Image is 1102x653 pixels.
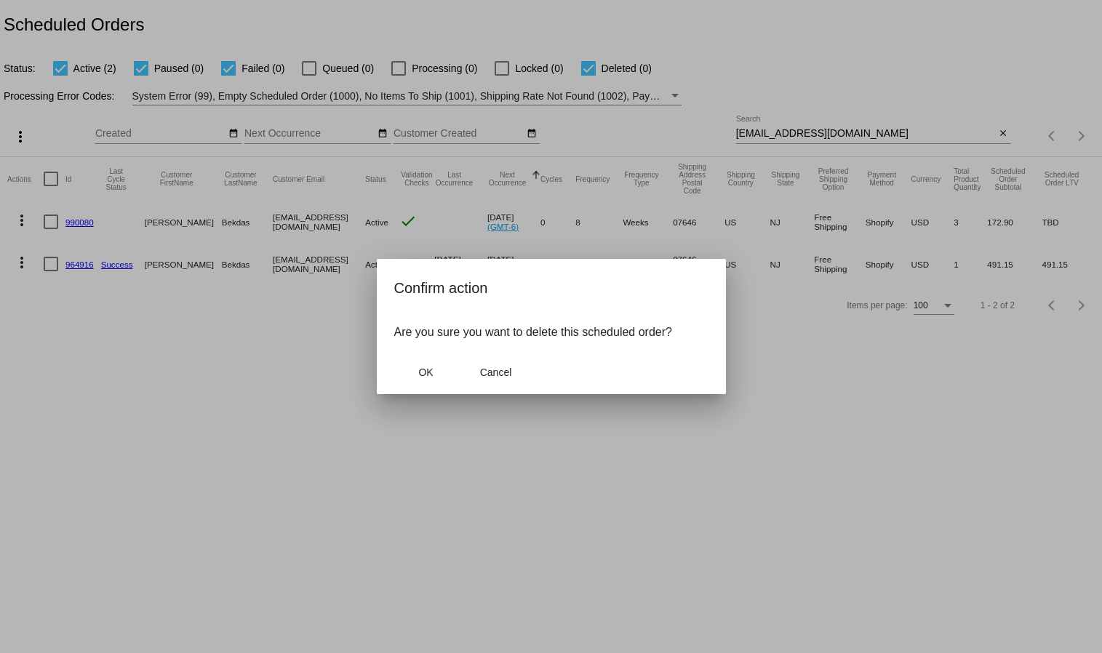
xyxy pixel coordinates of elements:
p: Are you sure you want to delete this scheduled order? [394,326,708,339]
h2: Confirm action [394,276,708,300]
button: Close dialog [394,359,458,385]
button: Close dialog [464,359,528,385]
span: Cancel [480,366,512,378]
span: OK [418,366,433,378]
